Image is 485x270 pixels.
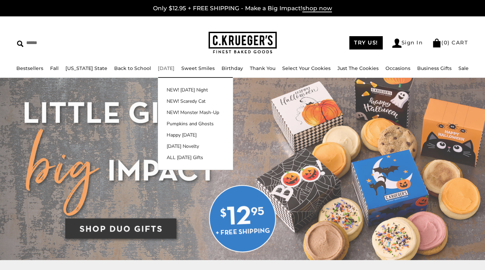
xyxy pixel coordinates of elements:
a: TRY US! [349,36,383,49]
a: ALL [DATE] Gifts [158,154,233,161]
img: Account [392,39,401,48]
a: Sign In [392,39,423,48]
a: (0) CART [432,39,468,46]
a: Only $12.95 + FREE SHIPPING - Make a Big Impact!shop now [153,5,332,12]
a: NEW! Monster Mash-Up [158,109,233,116]
a: Back to School [114,65,151,71]
a: Sweet Smiles [181,65,215,71]
img: Bag [432,39,441,47]
a: [DATE] Novelty [158,143,233,150]
span: 0 [444,39,448,46]
a: Business Gifts [417,65,452,71]
span: shop now [302,5,332,12]
a: Bestsellers [16,65,43,71]
a: NEW! Scaredy Cat [158,98,233,105]
a: Thank You [250,65,275,71]
a: Fall [50,65,59,71]
a: Happy [DATE] [158,131,233,139]
img: C.KRUEGER'S [209,32,277,54]
a: [US_STATE] State [65,65,107,71]
a: Birthday [222,65,243,71]
a: [DATE] [158,65,175,71]
a: Just The Cookies [337,65,379,71]
a: Pumpkins and Ghosts [158,120,233,127]
img: Search [17,41,24,47]
a: Occasions [385,65,410,71]
input: Search [17,38,123,48]
a: Select Your Cookies [282,65,331,71]
a: Sale [458,65,469,71]
a: NEW! [DATE] Night [158,86,233,94]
